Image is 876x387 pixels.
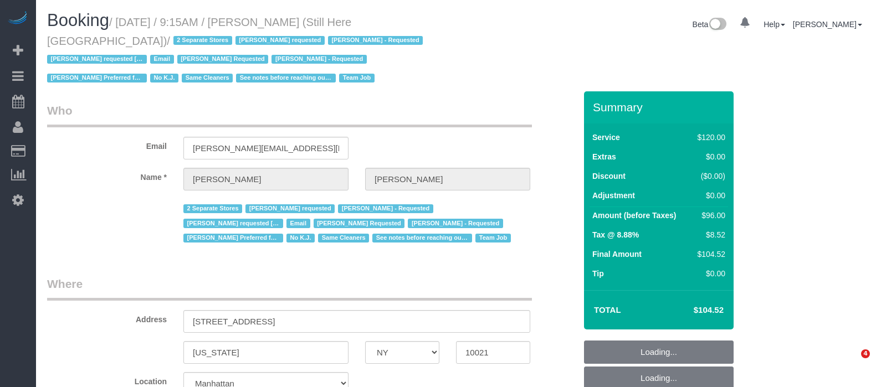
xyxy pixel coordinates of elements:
span: [PERSON_NAME] requested [STREET_ADDRESS] [47,55,147,64]
span: 2 Separate Stores [173,36,232,45]
span: 4 [861,349,870,358]
label: Name * [39,168,175,183]
span: [PERSON_NAME] requested [245,204,335,213]
span: Booking [47,11,109,30]
div: $96.00 [693,210,725,221]
span: [PERSON_NAME] requested [235,36,325,45]
span: [PERSON_NAME] - Requested [271,55,366,64]
a: Help [764,20,785,29]
span: No K.J. [150,74,178,82]
input: Email [183,137,349,159]
input: Zip Code [456,341,530,364]
span: [PERSON_NAME] Requested [314,219,405,228]
label: Service [592,132,620,143]
span: 2 Separate Stores [183,204,242,213]
span: [PERSON_NAME] Requested [177,55,269,64]
label: Adjustment [592,190,635,201]
span: [PERSON_NAME] - Requested [338,204,433,213]
label: Email [39,137,175,152]
label: Location [39,372,175,387]
div: $120.00 [693,132,725,143]
img: New interface [708,18,726,32]
div: $0.00 [693,190,725,201]
div: $0.00 [693,151,725,162]
div: ($0.00) [693,171,725,182]
span: [PERSON_NAME] - Requested [408,219,503,228]
span: Email [286,219,310,228]
h4: $104.52 [660,306,724,315]
span: [PERSON_NAME] requested [STREET_ADDRESS] [183,219,283,228]
legend: Who [47,102,532,127]
span: [PERSON_NAME] Preferred for [STREET_ADDRESS][PERSON_NAME] [183,234,283,242]
span: Team Job [339,74,375,82]
span: [PERSON_NAME] - Requested [328,36,423,45]
span: Email [150,55,174,64]
strong: Total [594,305,621,314]
span: Same Cleaners [182,74,233,82]
div: $8.52 [693,229,725,240]
span: Same Cleaners [318,234,369,242]
label: Tax @ 8.88% [592,229,639,240]
span: Team Job [475,234,511,242]
label: Amount (before Taxes) [592,210,676,221]
a: [PERSON_NAME] [793,20,862,29]
span: / [47,35,426,85]
iframe: Intercom live chat [838,349,865,376]
legend: Where [47,276,532,301]
a: Beta [693,20,727,29]
label: Discount [592,171,626,182]
label: Address [39,310,175,325]
input: First Name [183,168,349,190]
span: No K.J. [286,234,315,242]
small: / [DATE] / 9:15AM / [PERSON_NAME] (Still Here [GEOGRAPHIC_DATA]) [47,16,426,85]
label: Extras [592,151,616,162]
span: See notes before reaching out to customer [372,234,472,242]
span: [PERSON_NAME] Preferred for [STREET_ADDRESS][PERSON_NAME] [47,74,147,82]
span: See notes before reaching out to customer [236,74,336,82]
input: Last Name [365,168,530,190]
input: City [183,341,349,364]
img: Automaid Logo [7,11,29,27]
div: $104.52 [693,249,725,260]
div: $0.00 [693,268,725,279]
h3: Summary [593,101,728,113]
label: Final Amount [592,249,642,260]
label: Tip [592,268,604,279]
